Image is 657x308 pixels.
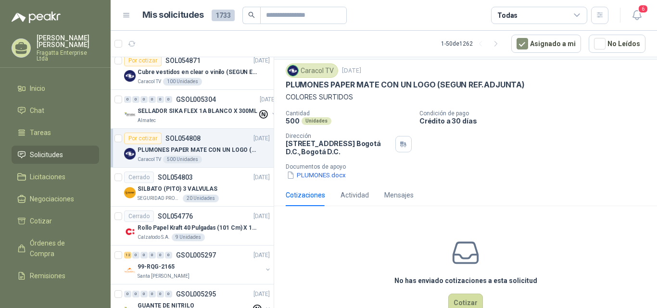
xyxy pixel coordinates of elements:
div: 9 Unidades [172,234,205,241]
span: Remisiones [30,271,65,281]
span: Solicitudes [30,149,63,160]
div: 12 [124,252,131,259]
a: Por cotizarSOL054871[DATE] Company LogoCubre vestidos en clear o vinilo (SEGUN ESPECIFICACIONES D... [111,51,274,90]
p: Caracol TV [138,156,161,163]
p: Dirección [286,133,392,139]
div: 0 [165,96,172,103]
a: Inicio [12,79,99,98]
p: SOL054871 [165,57,201,64]
img: Company Logo [124,148,136,160]
div: 0 [165,252,172,259]
img: Company Logo [124,70,136,82]
img: Company Logo [124,109,136,121]
span: Órdenes de Compra [30,238,90,259]
p: [STREET_ADDRESS] Bogotá D.C. , Bogotá D.C. [286,139,392,156]
p: SOL054808 [165,135,201,142]
p: SOL054803 [158,174,193,181]
p: SILBATO (PITO) 3 VALVULAS [138,185,217,194]
div: 0 [132,291,139,297]
p: Crédito a 30 días [419,117,653,125]
img: Company Logo [288,65,298,76]
p: Caracol TV [138,78,161,86]
div: 0 [149,96,156,103]
p: Almatec [138,117,156,124]
p: GSOL005304 [176,96,216,103]
p: [PERSON_NAME] [PERSON_NAME] [37,35,99,48]
p: Calzatodo S.A. [138,234,170,241]
a: CerradoSOL054803[DATE] Company LogoSILBATO (PITO) 3 VALVULASSEGURIDAD PROVISER LTDA20 Unidades [111,168,274,207]
p: 99-RQG-2165 [138,262,175,271]
div: 0 [157,96,164,103]
p: PLUMONES PAPER MATE CON UN LOGO (SEGUN REF.ADJUNTA) [286,80,525,90]
button: 6 [628,7,645,24]
span: Negociaciones [30,194,74,204]
h3: No has enviado cotizaciones a esta solicitud [394,275,537,286]
p: Cubre vestidos en clear o vinilo (SEGUN ESPECIFICACIONES DEL ADJUNTO) [138,68,257,77]
p: [DATE] [260,95,276,104]
div: 0 [124,291,131,297]
a: Cotizar [12,212,99,230]
div: Cotizaciones [286,190,325,200]
span: Cotizar [30,216,52,226]
p: SOL054776 [158,213,193,220]
span: 1733 [212,10,235,21]
span: Licitaciones [30,172,65,182]
img: Logo peakr [12,12,61,23]
a: Órdenes de Compra [12,234,99,263]
a: Negociaciones [12,190,99,208]
p: Cantidad [286,110,412,117]
p: [DATE] [253,134,270,143]
p: [DATE] [253,251,270,260]
span: Tareas [30,127,51,138]
div: 1 - 50 de 1262 [441,36,504,51]
div: 0 [124,96,131,103]
a: Licitaciones [12,168,99,186]
div: Cerrado [124,210,154,222]
p: [DATE] [253,56,270,65]
p: [DATE] [253,212,270,221]
a: Remisiones [12,267,99,285]
p: Documentos de apoyo [286,163,653,170]
div: Cerrado [124,172,154,183]
div: 0 [140,96,148,103]
a: 0 0 0 0 0 0 GSOL005304[DATE] Company LogoSELLADOR SIKA FLEX 1A BLANCO X 300MLAlmatec [124,94,278,124]
img: Company Logo [124,226,136,237]
p: [DATE] [253,173,270,182]
div: Por cotizar [124,55,162,66]
div: 0 [140,252,148,259]
a: 12 0 0 0 0 0 GSOL005297[DATE] Company Logo99-RQG-2165Santa [PERSON_NAME] [124,249,272,280]
div: Actividad [341,190,369,200]
p: [DATE] [253,290,270,299]
p: PLUMONES PAPER MATE CON UN LOGO (SEGUN REF.ADJUNTA) [138,146,257,155]
div: 0 [132,96,139,103]
a: Solicitudes [12,146,99,164]
a: Por cotizarSOL054808[DATE] Company LogoPLUMONES PAPER MATE CON UN LOGO (SEGUN REF.ADJUNTA)Caracol... [111,129,274,168]
p: Condición de pago [419,110,653,117]
h1: Mis solicitudes [142,8,204,22]
p: SEGURIDAD PROVISER LTDA [138,195,181,202]
div: Mensajes [384,190,414,200]
div: 0 [140,291,148,297]
div: 0 [132,252,139,259]
div: 0 [157,291,164,297]
div: Unidades [302,117,331,125]
a: CerradoSOL054776[DATE] Company LogoRollo Papel Kraft 40 Pulgadas (101 Cm) X 150 Mts 60 GrCalzatod... [111,207,274,246]
div: Todas [497,10,518,21]
div: Por cotizar [124,133,162,144]
div: 0 [149,252,156,259]
span: 6 [638,4,648,13]
img: Company Logo [124,187,136,198]
div: 500 Unidades [163,156,202,163]
div: 20 Unidades [183,195,219,202]
a: Tareas [12,123,99,142]
p: [DATE] [342,66,361,75]
img: Company Logo [124,265,136,276]
div: 0 [165,291,172,297]
p: Santa [PERSON_NAME] [138,272,190,280]
p: GSOL005297 [176,252,216,259]
p: Fragatta Enterprise Ltda [37,50,99,62]
p: GSOL005295 [176,291,216,297]
button: PLUMONES.docx [286,170,347,180]
div: 0 [157,252,164,259]
p: 500 [286,117,300,125]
